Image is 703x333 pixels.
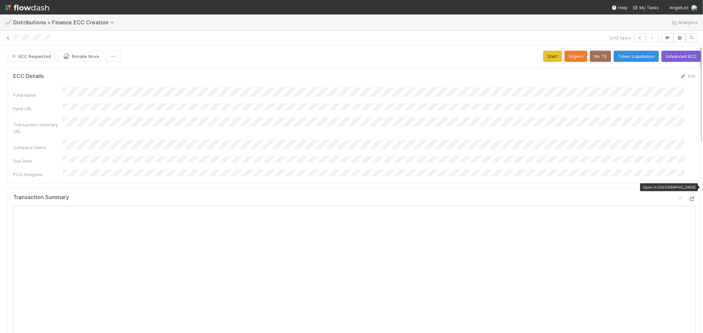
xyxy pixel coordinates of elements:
img: logo-inverted-e16ddd16eac7371096b0.svg [5,2,49,13]
button: ECC Requested [8,51,55,62]
button: Start [543,51,562,62]
span: My Tasks [633,5,659,10]
button: Advanced ECC [661,51,701,62]
span: 2 of 2 tasks [609,35,631,41]
div: Fund Name [13,92,63,98]
a: Analytics [672,18,698,26]
h5: Transaction Summary [13,194,69,201]
div: Transaction Summary URL [13,121,63,135]
div: Help [612,4,628,11]
button: Urgent [565,51,587,62]
span: ECC Requested [11,54,51,59]
div: Fund URL [13,105,63,112]
button: Ronalie Nova [58,51,103,62]
div: Company Name [13,144,63,151]
div: Due Date [13,158,63,164]
a: My Tasks [633,4,659,11]
img: avatar_0d9988fd-9a15-4cc7-ad96-88feab9e0fa9.png [63,53,70,60]
span: Distributions > Finance ECC Creation [13,19,118,26]
span: AngelList [669,5,688,10]
span: Ronalie Nova [72,54,99,59]
span: 📈 [5,19,12,25]
button: Token Liquidation [614,51,659,62]
h5: ECC Details [13,73,44,80]
div: PCA Assignee [13,171,63,178]
button: No TS [590,51,611,62]
a: Edit [680,73,695,79]
img: avatar_0d9988fd-9a15-4cc7-ad96-88feab9e0fa9.png [691,5,698,11]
